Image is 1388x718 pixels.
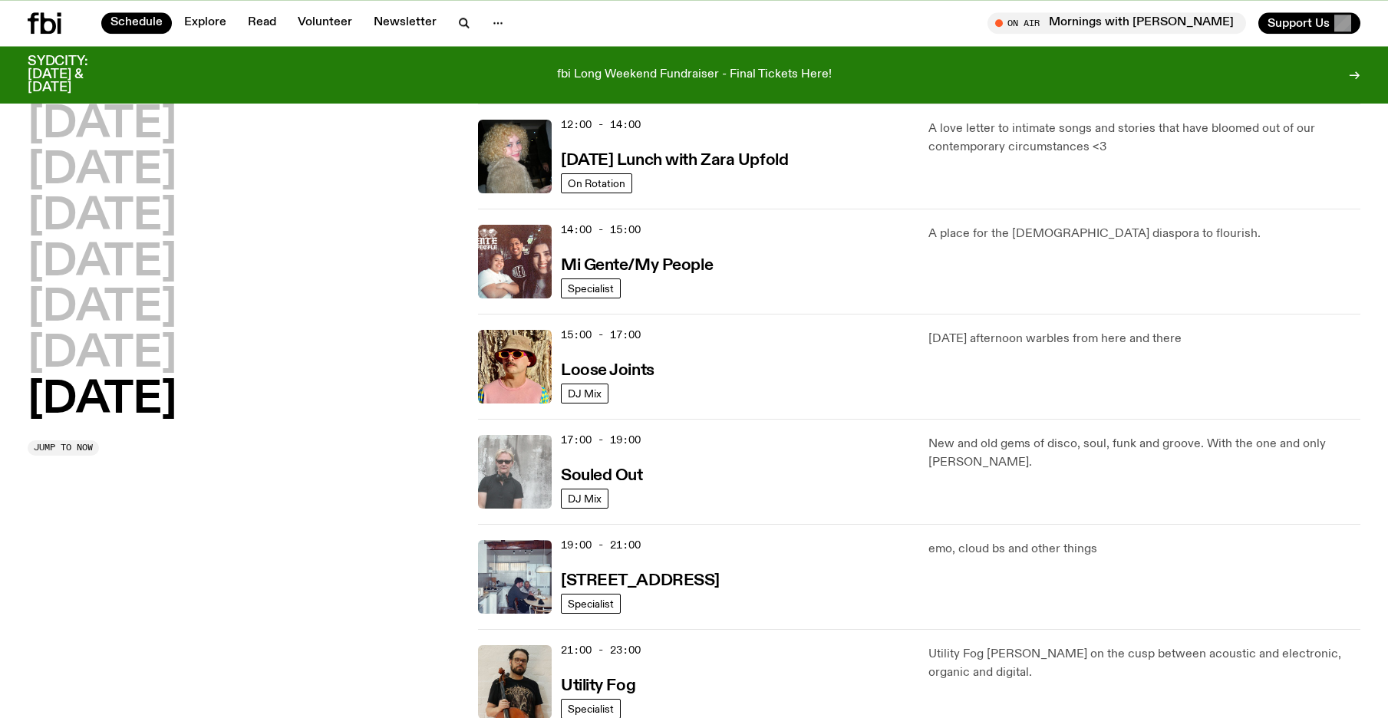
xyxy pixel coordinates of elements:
[28,379,176,422] button: [DATE]
[561,363,654,379] h3: Loose Joints
[478,435,552,509] img: Stephen looks directly at the camera, wearing a black tee, black sunglasses and headphones around...
[928,645,1360,682] p: Utility Fog [PERSON_NAME] on the cusp between acoustic and electronic, organic and digital.
[561,573,720,589] h3: [STREET_ADDRESS]
[561,675,635,694] a: Utility Fog
[364,12,446,34] a: Newsletter
[561,117,641,132] span: 12:00 - 14:00
[28,333,176,376] button: [DATE]
[28,104,176,147] button: [DATE]
[568,283,614,295] span: Specialist
[1268,16,1330,30] span: Support Us
[561,258,713,274] h3: Mi Gente/My People
[928,435,1360,472] p: New and old gems of disco, soul, funk and groove. With the one and only [PERSON_NAME].
[568,703,614,715] span: Specialist
[28,242,176,285] button: [DATE]
[561,643,641,657] span: 21:00 - 23:00
[28,287,176,330] button: [DATE]
[928,330,1360,348] p: [DATE] afternoon warbles from here and there
[928,225,1360,243] p: A place for the [DEMOGRAPHIC_DATA] diaspora to flourish.
[987,12,1246,34] button: On AirMornings with [PERSON_NAME]
[28,196,176,239] button: [DATE]
[1258,12,1360,34] button: Support Us
[561,328,641,342] span: 15:00 - 17:00
[478,540,552,614] img: Pat sits at a dining table with his profile facing the camera. Rhea sits to his left facing the c...
[561,678,635,694] h3: Utility Fog
[561,255,713,274] a: Mi Gente/My People
[561,570,720,589] a: [STREET_ADDRESS]
[568,598,614,610] span: Specialist
[28,55,126,94] h3: SYDCITY: [DATE] & [DATE]
[175,12,236,34] a: Explore
[568,178,625,189] span: On Rotation
[568,493,602,505] span: DJ Mix
[561,384,608,403] a: DJ Mix
[561,360,654,379] a: Loose Joints
[478,120,552,193] img: A digital camera photo of Zara looking to her right at the camera, smiling. She is wearing a ligh...
[288,12,361,34] a: Volunteer
[928,540,1360,558] p: emo, cloud bs and other things
[561,468,643,484] h3: Souled Out
[28,440,99,456] button: Jump to now
[561,150,788,169] a: [DATE] Lunch with Zara Upfold
[561,594,621,614] a: Specialist
[239,12,285,34] a: Read
[561,433,641,447] span: 17:00 - 19:00
[561,222,641,237] span: 14:00 - 15:00
[561,153,788,169] h3: [DATE] Lunch with Zara Upfold
[561,538,641,552] span: 19:00 - 21:00
[101,12,172,34] a: Schedule
[561,489,608,509] a: DJ Mix
[561,278,621,298] a: Specialist
[478,330,552,403] img: Tyson stands in front of a paperbark tree wearing orange sunglasses, a suede bucket hat and a pin...
[561,465,643,484] a: Souled Out
[34,443,93,452] span: Jump to now
[557,68,832,82] p: fbi Long Weekend Fundraiser - Final Tickets Here!
[561,173,632,193] a: On Rotation
[28,150,176,193] button: [DATE]
[928,120,1360,156] p: A love letter to intimate songs and stories that have bloomed out of our contemporary circumstanc...
[568,388,602,400] span: DJ Mix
